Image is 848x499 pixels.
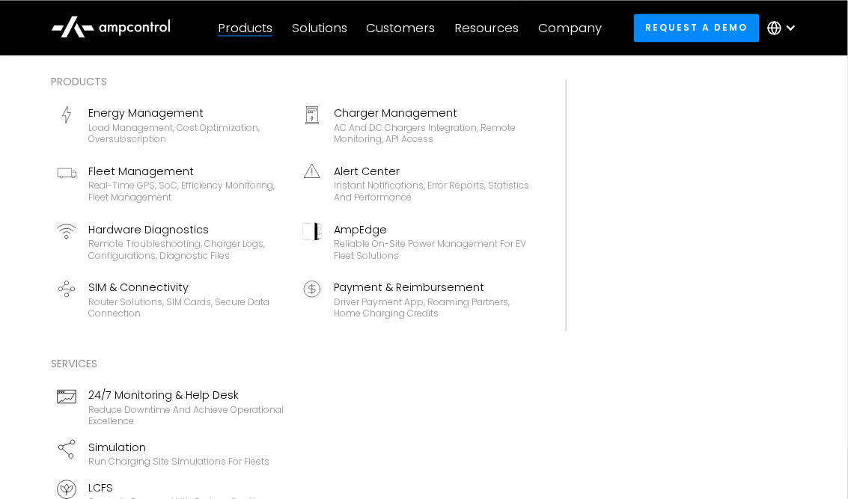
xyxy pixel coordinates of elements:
div: SIM & Connectivity [88,279,284,296]
a: 24/7 Monitoring & Help DeskReduce downtime and achieve operational excellence [51,381,290,433]
div: Customers [367,19,436,36]
div: Services [51,355,290,372]
a: Fleet ManagementReal-time GPS, SoC, efficiency monitoring, fleet management [51,157,290,209]
div: Reduce downtime and achieve operational excellence [88,404,284,427]
div: Charger Management [334,105,530,121]
div: Hardware Diagnostics [88,221,284,238]
div: Simulation [88,439,269,456]
div: LCFS [88,480,262,496]
div: AC and DC chargers integration, remote monitoring, API access [334,122,530,145]
div: Company [538,19,602,36]
div: Resources [454,19,519,36]
a: Energy ManagementLoad management, cost optimization, oversubscription [51,99,290,151]
a: Charger ManagementAC and DC chargers integration, remote monitoring, API access [296,99,536,151]
div: Instant notifications, error reports, statistics and performance [334,180,530,203]
a: Alert CenterInstant notifications, error reports, statistics and performance [296,157,536,209]
div: 24/7 Monitoring & Help Desk [88,387,284,403]
div: Load management, cost optimization, oversubscription [88,122,284,145]
div: Products [218,19,272,36]
a: Request a demo [634,13,760,41]
div: Remote troubleshooting, charger logs, configurations, diagnostic files [88,238,284,261]
div: Run charging site simulations for fleets [88,456,269,468]
div: Solutions [292,19,347,36]
div: Payment & Reimbursement [334,279,530,296]
div: Router Solutions, SIM Cards, Secure Data Connection [88,296,284,319]
a: Payment & ReimbursementDriver Payment App, Roaming Partners, Home Charging Credits [296,273,536,325]
a: AmpEdgeReliable On-site Power Management for EV Fleet Solutions [296,215,536,268]
div: AmpEdge [334,221,530,238]
div: Reliable On-site Power Management for EV Fleet Solutions [334,238,530,261]
div: Products [51,73,536,90]
div: Real-time GPS, SoC, efficiency monitoring, fleet management [88,180,284,203]
a: Hardware DiagnosticsRemote troubleshooting, charger logs, configurations, diagnostic files [51,215,290,268]
a: SIM & ConnectivityRouter Solutions, SIM Cards, Secure Data Connection [51,273,290,325]
div: Fleet Management [88,163,284,180]
div: Alert Center [334,163,530,180]
a: SimulationRun charging site simulations for fleets [51,433,290,474]
div: Energy Management [88,105,284,121]
div: Driver Payment App, Roaming Partners, Home Charging Credits [334,296,530,319]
